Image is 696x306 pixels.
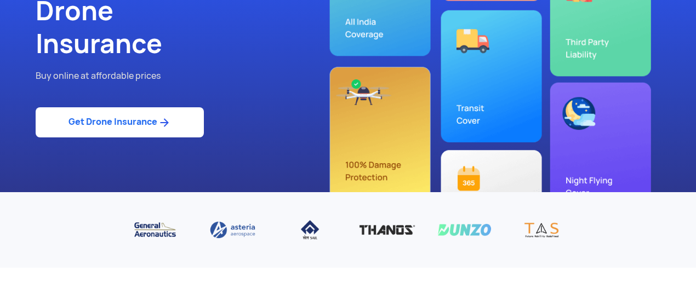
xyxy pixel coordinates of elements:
[36,107,204,137] a: Get Drone Insurance
[434,220,495,240] img: Dunzo
[279,220,340,240] img: IISCO Steel Plant
[357,220,418,240] img: Thanos Technologies
[157,116,171,129] img: ic_arrow_forward_blue.svg
[36,69,340,83] p: Buy online at affordable prices
[511,220,572,240] img: TAS
[124,220,185,240] img: General Aeronautics
[202,220,263,240] img: Asteria aerospace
